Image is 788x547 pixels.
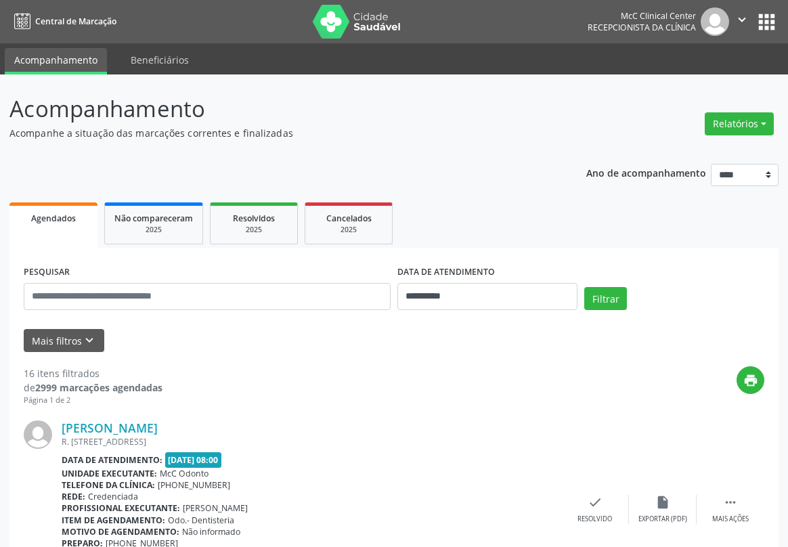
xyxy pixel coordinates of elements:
i:  [723,495,738,510]
span: [PHONE_NUMBER] [158,479,230,491]
div: Página 1 de 2 [24,395,162,406]
label: DATA DE ATENDIMENTO [397,262,495,283]
button: Filtrar [584,287,627,310]
span: [PERSON_NAME] [183,502,248,514]
p: Acompanhe a situação das marcações correntes e finalizadas [9,126,548,140]
button: Relatórios [705,112,774,135]
i: keyboard_arrow_down [82,333,97,348]
span: McC Odonto [160,468,209,479]
img: img [24,420,52,449]
i:  [735,12,749,27]
span: Não compareceram [114,213,193,224]
div: 2025 [220,225,288,235]
div: 16 itens filtrados [24,366,162,380]
button:  [729,7,755,36]
a: Acompanhamento [5,48,107,74]
span: Resolvidos [233,213,275,224]
b: Profissional executante: [62,502,180,514]
div: McC Clinical Center [588,10,696,22]
a: Central de Marcação [9,10,116,32]
div: de [24,380,162,395]
p: Ano de acompanhamento [586,164,706,181]
a: Beneficiários [121,48,198,72]
div: R. [STREET_ADDRESS] [62,436,561,447]
div: Resolvido [577,515,612,524]
button: apps [755,10,779,34]
b: Rede: [62,491,85,502]
span: Não informado [182,526,240,538]
div: 2025 [114,225,193,235]
b: Telefone da clínica: [62,479,155,491]
b: Item de agendamento: [62,515,165,526]
span: [DATE] 08:00 [165,452,222,468]
span: Odo.- Dentisteria [168,515,234,526]
div: Mais ações [712,515,749,524]
b: Motivo de agendamento: [62,526,179,538]
button: Mais filtroskeyboard_arrow_down [24,329,104,353]
i: check [588,495,603,510]
b: Data de atendimento: [62,454,162,466]
span: Agendados [31,213,76,224]
p: Acompanhamento [9,92,548,126]
img: img [701,7,729,36]
span: Recepcionista da clínica [588,22,696,33]
span: Cancelados [326,213,372,224]
div: Exportar (PDF) [638,515,687,524]
strong: 2999 marcações agendadas [35,381,162,394]
span: Central de Marcação [35,16,116,27]
i: print [743,373,758,388]
div: 2025 [315,225,382,235]
b: Unidade executante: [62,468,157,479]
span: Credenciada [88,491,138,502]
i: insert_drive_file [655,495,670,510]
a: [PERSON_NAME] [62,420,158,435]
label: PESQUISAR [24,262,70,283]
button: print [737,366,764,394]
